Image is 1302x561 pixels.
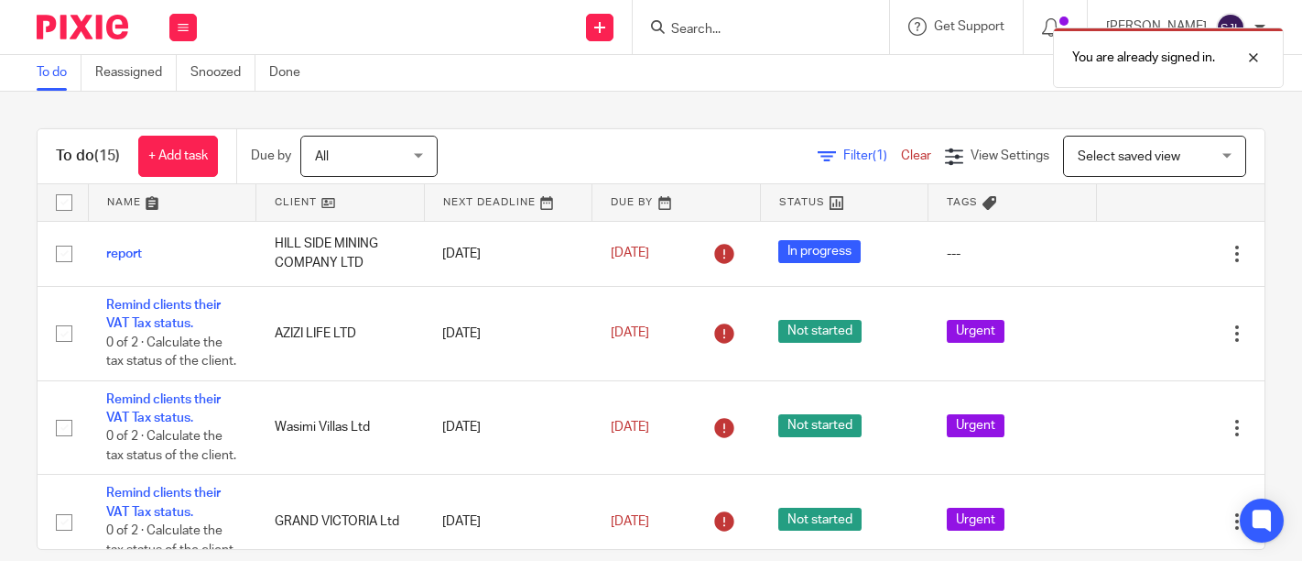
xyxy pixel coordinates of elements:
a: To do [37,55,81,91]
span: All [315,150,329,163]
a: Remind clients their VAT Tax status. [106,299,221,330]
span: 0 of 2 · Calculate the tax status of the client. [106,524,236,556]
span: Tags [947,197,978,207]
div: --- [947,245,1079,263]
span: [DATE] [611,421,649,434]
span: In progress [778,240,861,263]
a: Reassigned [95,55,177,91]
span: 0 of 2 · Calculate the tax status of the client. [106,431,236,463]
span: 0 of 2 · Calculate the tax status of the client. [106,336,236,368]
td: [DATE] [424,221,592,286]
span: (1) [873,149,887,162]
a: Remind clients their VAT Tax status. [106,487,221,518]
span: Urgent [947,414,1004,437]
span: Not started [778,320,862,343]
a: Clear [901,149,931,162]
td: HILL SIDE MINING COMPANY LTD [256,221,425,286]
a: Remind clients their VAT Tax status. [106,393,221,424]
span: Select saved view [1078,150,1180,163]
td: [DATE] [424,380,592,475]
a: report [106,247,142,260]
p: Due by [251,147,291,165]
span: [DATE] [611,327,649,340]
span: Filter [843,149,901,162]
p: You are already signed in. [1072,49,1215,67]
h1: To do [56,147,120,166]
a: Done [269,55,314,91]
span: [DATE] [611,247,649,260]
span: Urgent [947,320,1004,343]
a: Snoozed [190,55,255,91]
td: AZIZI LIFE LTD [256,286,425,380]
span: Not started [778,414,862,437]
a: + Add task [138,136,218,177]
td: Wasimi Villas Ltd [256,380,425,475]
img: Pixie [37,15,128,39]
td: [DATE] [424,286,592,380]
span: [DATE] [611,515,649,528]
span: Urgent [947,508,1004,531]
span: Not started [778,508,862,531]
span: View Settings [971,149,1049,162]
span: (15) [94,148,120,163]
img: svg%3E [1216,13,1245,42]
